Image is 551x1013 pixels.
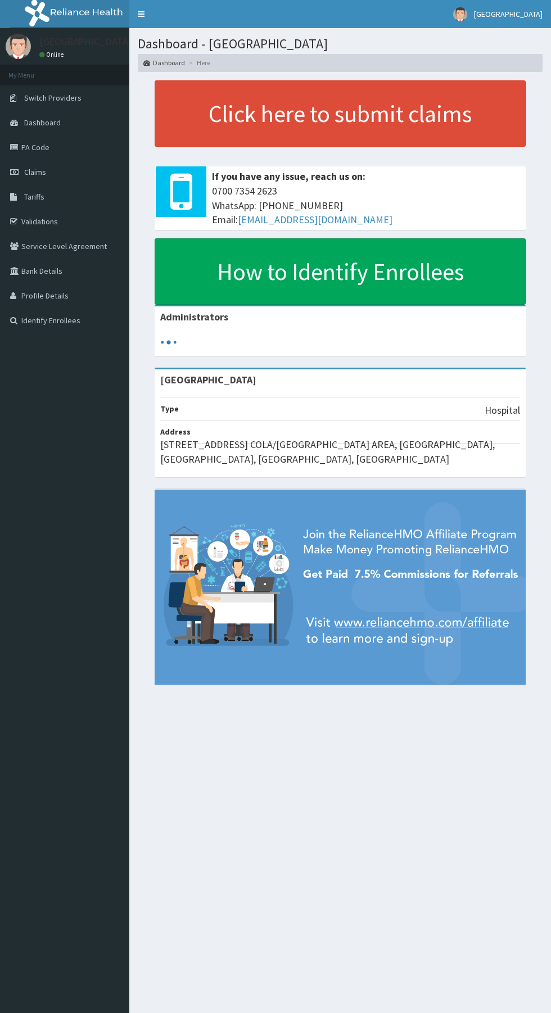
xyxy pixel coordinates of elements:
[160,437,520,466] p: [STREET_ADDRESS] COLA/[GEOGRAPHIC_DATA] AREA, [GEOGRAPHIC_DATA], [GEOGRAPHIC_DATA], [GEOGRAPHIC_D...
[160,404,179,414] b: Type
[24,93,82,103] span: Switch Providers
[160,334,177,351] svg: audio-loading
[485,403,520,418] p: Hospital
[160,373,256,386] strong: [GEOGRAPHIC_DATA]
[39,51,66,58] a: Online
[474,9,543,19] span: [GEOGRAPHIC_DATA]
[453,7,467,21] img: User Image
[160,427,191,437] b: Address
[24,167,46,177] span: Claims
[212,184,520,227] span: 0700 7354 2623 WhatsApp: [PHONE_NUMBER] Email:
[155,238,526,305] a: How to Identify Enrollees
[186,58,210,67] li: Here
[6,34,31,59] img: User Image
[155,80,526,147] a: Click here to submit claims
[138,37,543,51] h1: Dashboard - [GEOGRAPHIC_DATA]
[155,490,526,684] img: provider-team-banner.png
[143,58,185,67] a: Dashboard
[212,170,365,183] b: If you have any issue, reach us on:
[238,213,392,226] a: [EMAIL_ADDRESS][DOMAIN_NAME]
[39,37,132,47] p: [GEOGRAPHIC_DATA]
[160,310,228,323] b: Administrators
[24,192,44,202] span: Tariffs
[24,117,61,128] span: Dashboard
